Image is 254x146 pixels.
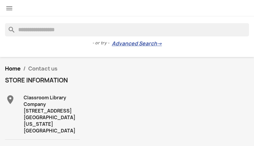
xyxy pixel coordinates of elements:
a: Home [5,65,21,72]
i:  [5,4,13,12]
i: search [5,23,13,31]
a: Advanced Search→ [112,40,162,47]
span: - or try - [92,40,112,46]
i:  [5,94,16,105]
div: Classroom Library Company [STREET_ADDRESS] [GEOGRAPHIC_DATA][US_STATE] [GEOGRAPHIC_DATA] [24,94,80,134]
span: → [157,40,162,47]
span: Contact us [28,65,57,72]
input: Search [5,23,249,36]
h4: Store information [5,77,80,84]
